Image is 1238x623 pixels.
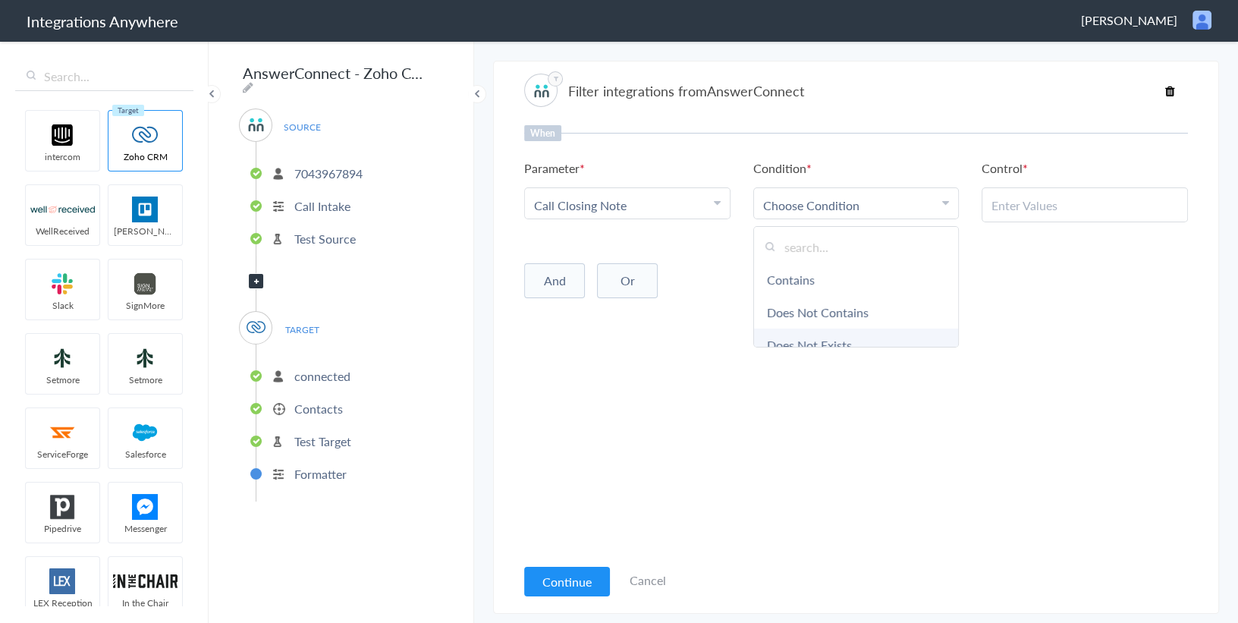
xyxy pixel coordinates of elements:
p: 7043967894 [294,165,363,182]
img: inch-logo.svg [113,568,178,594]
img: answerconnect-logo.svg [247,115,266,134]
span: SignMore [108,299,182,312]
a: Contains [754,263,959,296]
span: intercom [26,150,99,163]
img: trello.png [113,197,178,222]
img: intercom-logo.svg [30,122,95,148]
img: lex-app-logo.svg [30,568,95,594]
button: Or [597,263,658,298]
span: Pipedrive [26,522,99,535]
span: Zoho CRM [108,150,182,163]
span: Choose Condition [763,197,859,214]
input: Enter Values [991,197,1178,214]
span: SOURCE [273,117,331,137]
span: Messenger [108,522,182,535]
h6: Control [982,159,1028,177]
p: Call Intake [294,197,350,215]
img: signmore-logo.png [113,271,178,297]
img: zoho-logo.svg [247,318,266,337]
img: pipedrive.png [30,494,95,520]
h6: Condition [753,159,812,177]
input: search... [754,231,959,263]
p: Test Source [294,230,356,247]
h6: Parameter [524,159,585,177]
a: Does Not Contains [754,296,959,329]
img: FBM.png [113,494,178,520]
img: zoho-logo.svg [113,122,178,148]
span: Setmore [108,373,182,386]
p: Contacts [294,400,343,417]
img: answerconnect-logo.svg [533,82,551,100]
span: [PERSON_NAME] [108,225,182,238]
button: Continue [524,567,610,596]
img: salesforce-logo.svg [113,420,178,445]
span: [PERSON_NAME] [1081,11,1177,29]
span: LEX Reception [26,596,99,609]
h6: When [524,125,561,141]
img: wr-logo.svg [30,197,95,222]
a: Call Closing Note [534,197,627,214]
span: ServiceForge [26,448,99,461]
img: setmoreNew.jpg [30,345,95,371]
img: slack-logo.svg [30,271,95,297]
img: user.png [1192,11,1211,30]
input: Search... [15,62,193,91]
span: TARGET [273,319,331,340]
p: Formatter [294,465,347,483]
button: And [524,263,585,298]
p: connected [294,367,350,385]
p: Test Target [294,433,351,450]
h4: Filter integrations from [568,81,804,100]
span: Salesforce [108,448,182,461]
span: In the Chair [108,596,182,609]
a: Does Not Exists [754,329,959,361]
img: setmoreNew.jpg [113,345,178,371]
span: AnswerConnect [707,81,804,100]
span: WellReceived [26,225,99,238]
img: serviceforge-icon.png [30,420,95,445]
a: Cancel [630,571,666,589]
span: Setmore [26,373,99,386]
h1: Integrations Anywhere [27,11,178,32]
span: Slack [26,299,99,312]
